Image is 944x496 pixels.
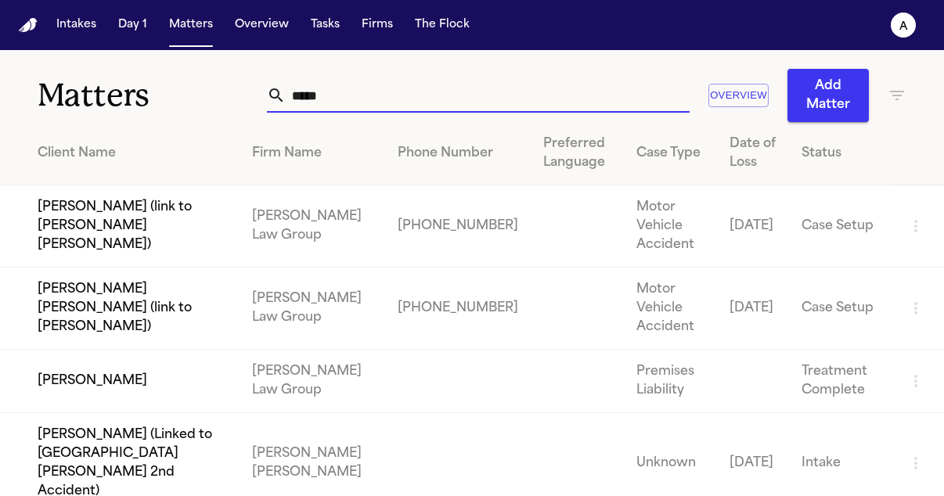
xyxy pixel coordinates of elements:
td: [PHONE_NUMBER] [385,185,531,268]
td: [PERSON_NAME] Law Group [240,350,385,413]
div: Preferred Language [543,135,611,172]
td: [PHONE_NUMBER] [385,268,531,350]
td: Premises Liability [624,350,717,413]
button: Add Matter [787,69,869,122]
div: Client Name [38,144,227,163]
button: Overview [229,11,295,39]
a: Home [19,18,38,33]
button: Day 1 [112,11,153,39]
td: Motor Vehicle Accident [624,185,717,268]
button: Tasks [304,11,346,39]
div: Date of Loss [730,135,776,172]
button: Intakes [50,11,103,39]
td: Case Setup [789,268,894,350]
div: Status [802,144,881,163]
h1: Matters [38,76,267,115]
td: [PERSON_NAME] Law Group [240,268,385,350]
td: Case Setup [789,185,894,268]
td: [PERSON_NAME] Law Group [240,185,385,268]
button: Matters [163,11,219,39]
button: The Flock [409,11,476,39]
button: Firms [355,11,399,39]
td: [DATE] [717,185,789,268]
button: Overview [708,84,768,108]
td: Treatment Complete [789,350,894,413]
div: Phone Number [398,144,518,163]
img: Finch Logo [19,18,38,33]
td: [DATE] [717,268,789,350]
div: Firm Name [252,144,373,163]
td: Motor Vehicle Accident [624,268,717,350]
div: Case Type [636,144,704,163]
